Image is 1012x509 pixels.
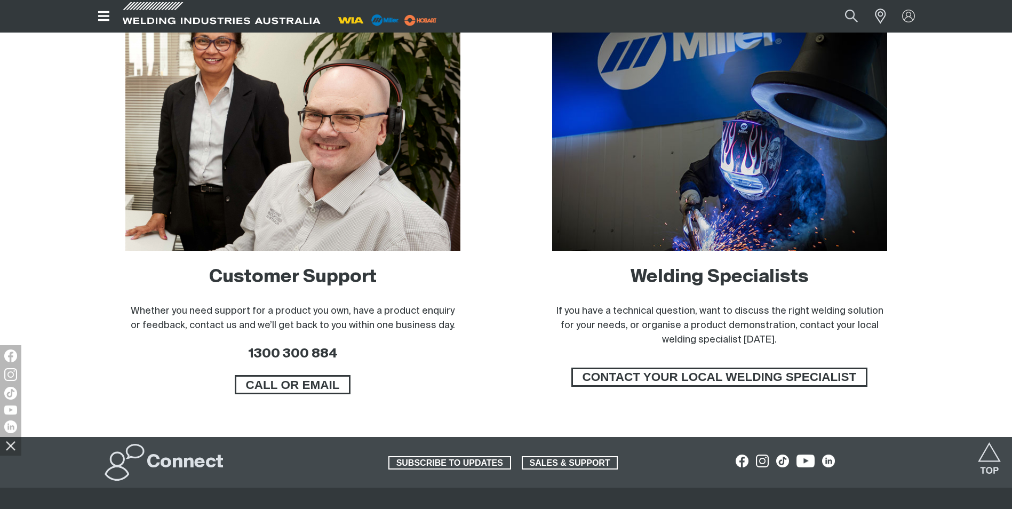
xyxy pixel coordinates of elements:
[2,436,20,455] img: hide socials
[388,456,511,470] a: SUBSCRIBE TO UPDATES
[573,368,866,387] span: CONTACT YOUR LOCAL WELDING SPECIALIST
[4,405,17,415] img: YouTube
[389,456,510,470] span: SUBSCRIBE TO UPDATES
[236,375,349,394] span: CALL OR EMAIL
[147,451,224,474] h2: Connect
[552,7,887,251] img: Welding Specialists
[4,387,17,400] img: TikTok
[977,442,1001,466] button: Scroll to top
[401,16,440,24] a: miller
[248,347,338,360] a: 1300 300 884
[4,349,17,362] img: Facebook
[235,375,351,394] a: CALL OR EMAIL
[556,306,883,345] span: If you have a technical question, want to discuss the right welding solution for your needs, or o...
[131,306,455,330] span: Whether you need support for a product you own, have a product enquiry or feedback, contact us an...
[819,4,869,28] input: Product name or item number...
[522,456,618,470] a: SALES & SUPPORT
[523,456,617,470] span: SALES & SUPPORT
[631,268,809,287] a: Welding Specialists
[833,4,870,28] button: Search products
[4,420,17,433] img: LinkedIn
[571,368,868,387] a: CONTACT YOUR LOCAL WELDING SPECIALIST
[4,368,17,381] img: Instagram
[209,268,377,287] a: Customer Support
[125,7,460,251] img: Customer Support
[401,12,440,28] img: miller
